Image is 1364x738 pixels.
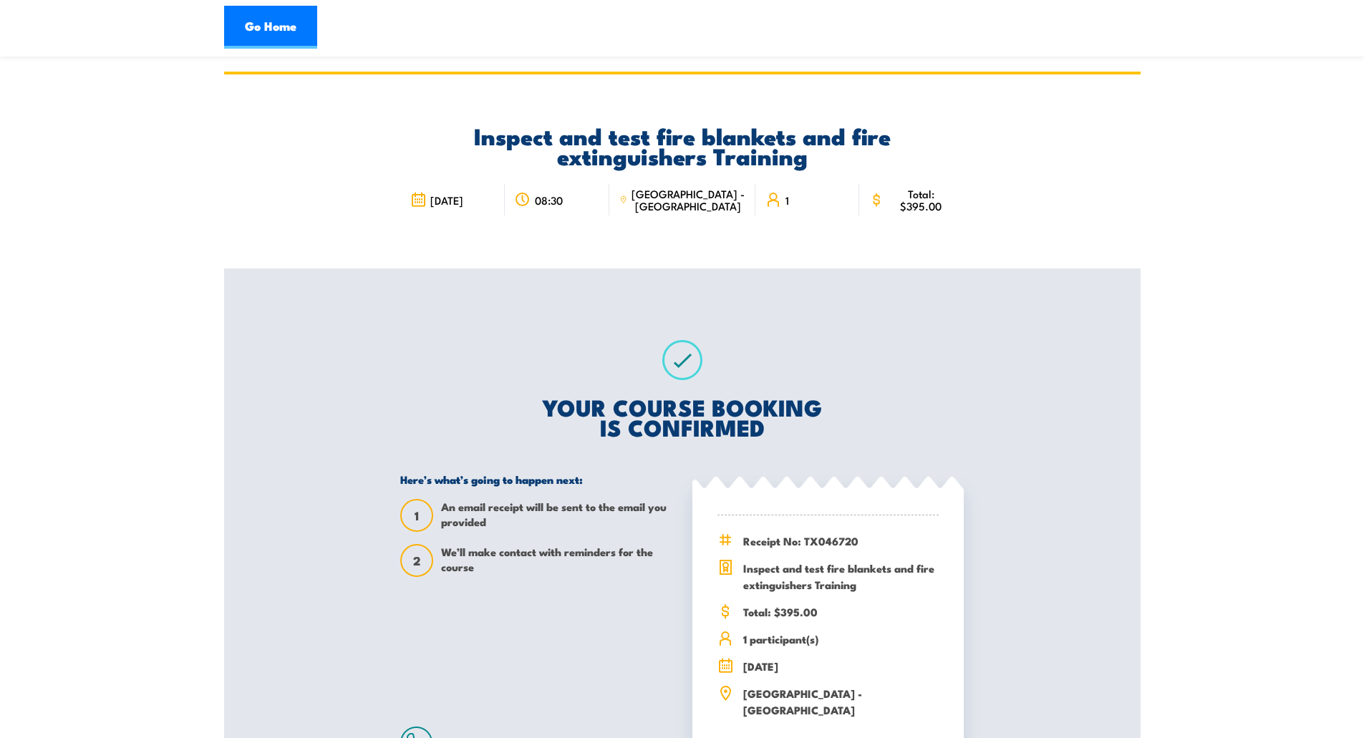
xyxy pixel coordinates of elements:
span: [DATE] [430,194,463,206]
span: We’ll make contact with reminders for the course [441,544,672,577]
h5: Here’s what’s going to happen next: [400,472,672,486]
span: Inspect and test fire blankets and fire extinguishers Training [743,560,939,593]
span: Total: $395.00 [743,603,939,620]
span: 1 participant(s) [743,631,939,647]
span: 1 [402,508,432,523]
span: Receipt No: TX046720 [743,533,939,549]
span: 1 [785,194,789,206]
span: [DATE] [743,658,939,674]
span: [GEOGRAPHIC_DATA] - [GEOGRAPHIC_DATA] [632,188,745,212]
span: Total: $395.00 [889,188,954,212]
a: Go Home [224,6,317,49]
span: 08:30 [535,194,563,206]
h2: YOUR COURSE BOOKING IS CONFIRMED [400,397,964,437]
span: 2 [402,553,432,568]
span: An email receipt will be sent to the email you provided [441,499,672,532]
h2: Inspect and test fire blankets and fire extinguishers Training [400,125,964,165]
span: [GEOGRAPHIC_DATA] - [GEOGRAPHIC_DATA] [743,685,939,718]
